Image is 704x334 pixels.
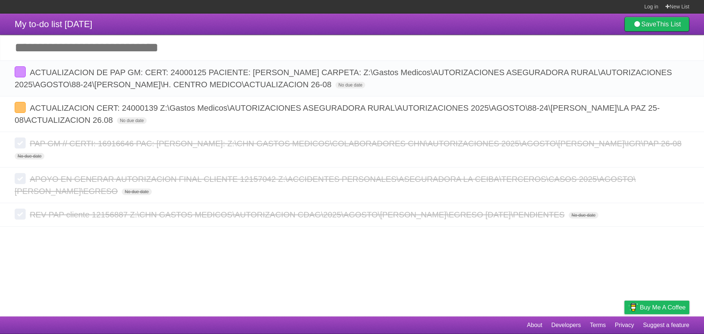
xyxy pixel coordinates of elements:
[624,301,689,314] a: Buy me a coffee
[122,188,151,195] span: No due date
[569,212,598,219] span: No due date
[15,66,26,77] label: Done
[15,175,636,196] span: APOYO EN GENERAR AUTORIZACION FINAL CLIENTE 12157042 Z:\ACCIDENTES PERSONALES\ASEGURADORA LA CEIB...
[640,301,686,314] span: Buy me a coffee
[15,173,26,184] label: Done
[335,82,365,88] span: No due date
[15,103,660,125] span: ACTUALIZACION CERT: 24000139 Z:\Gastos Medicos\AUTORIZACIONES ASEGURADORA RURAL\AUTORIZACIONES 20...
[117,117,147,124] span: No due date
[15,209,26,220] label: Done
[656,21,681,28] b: This List
[15,153,44,159] span: No due date
[527,318,542,332] a: About
[551,318,581,332] a: Developers
[15,68,672,89] span: ACTUALIZACION DE PAP GM: CERT: 24000125 PACIENTE: [PERSON_NAME] CARPETA: Z:\Gastos Medicos\AUTORI...
[30,210,566,219] span: REV PAP cliente 12156887 Z:\CHN GASTOS MEDICOS\AUTORIZACION CDAG\2025\AGOSTO\[PERSON_NAME]\EGRESO...
[590,318,606,332] a: Terms
[628,301,638,313] img: Buy me a coffee
[15,19,92,29] span: My to-do list [DATE]
[30,139,683,148] span: PAP GM // CERTI: 16916646 PAC: [PERSON_NAME]: Z:\CHN GASTOS MEDICOS\COLABORADORES CHN\AUTORIZACIO...
[15,137,26,148] label: Done
[15,102,26,113] label: Done
[624,17,689,32] a: SaveThis List
[615,318,634,332] a: Privacy
[643,318,689,332] a: Suggest a feature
